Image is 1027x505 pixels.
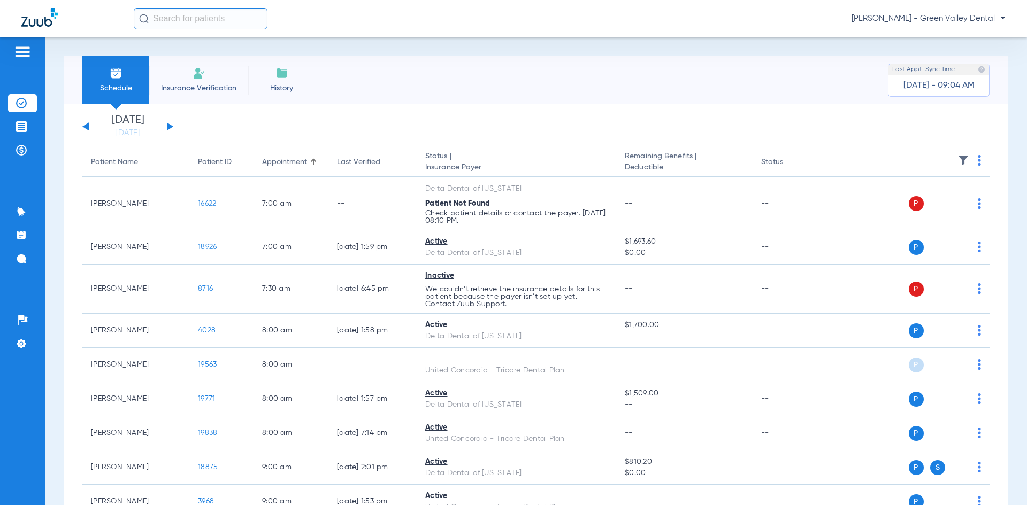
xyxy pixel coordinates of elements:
[134,8,267,29] input: Search for patients
[625,247,744,259] span: $0.00
[417,147,616,177] th: Status |
[978,393,981,404] img: group-dot-blue.svg
[82,382,189,416] td: [PERSON_NAME]
[978,155,981,166] img: group-dot-blue.svg
[425,331,608,342] div: Delta Dental of [US_STATE]
[909,426,924,441] span: P
[753,177,825,230] td: --
[254,265,328,314] td: 7:30 AM
[625,320,744,331] span: $1,700.00
[625,200,633,207] span: --
[198,157,232,168] div: Patient ID
[978,242,981,252] img: group-dot-blue.svg
[198,498,214,505] span: 3968
[753,230,825,265] td: --
[328,177,417,230] td: --
[425,209,608,224] p: Check patient details or contact the payer. [DATE] 08:10 PM.
[625,429,633,437] span: --
[892,64,956,75] span: Last Appt. Sync Time:
[909,323,924,338] span: P
[262,157,320,168] div: Appointment
[157,83,240,94] span: Insurance Verification
[625,388,744,399] span: $1,509.00
[909,358,924,372] span: P
[909,282,924,297] span: P
[974,454,1027,505] iframe: Chat Widget
[254,177,328,230] td: 7:00 AM
[909,392,924,407] span: P
[256,83,307,94] span: History
[978,359,981,370] img: group-dot-blue.svg
[82,416,189,450] td: [PERSON_NAME]
[625,331,744,342] span: --
[753,382,825,416] td: --
[193,67,205,80] img: Manual Insurance Verification
[425,285,608,308] p: We couldn’t retrieve the insurance details for this patient because the payer isn’t set up yet. C...
[616,147,752,177] th: Remaining Benefits |
[625,236,744,247] span: $1,693.60
[625,162,744,173] span: Deductible
[337,157,380,168] div: Last Verified
[425,468,608,479] div: Delta Dental of [US_STATE]
[82,314,189,348] td: [PERSON_NAME]
[425,354,608,365] div: --
[978,428,981,438] img: group-dot-blue.svg
[753,265,825,314] td: --
[328,314,417,348] td: [DATE] 1:58 PM
[625,498,633,505] span: --
[909,240,924,255] span: P
[425,247,608,259] div: Delta Dental of [US_STATE]
[82,230,189,265] td: [PERSON_NAME]
[198,429,217,437] span: 19838
[91,157,181,168] div: Patient Name
[90,83,141,94] span: Schedule
[852,13,1006,24] span: [PERSON_NAME] - Green Valley Dental
[198,285,213,292] span: 8716
[930,460,945,475] span: S
[903,80,975,91] span: [DATE] - 09:04 AM
[139,14,149,24] img: Search Icon
[198,157,245,168] div: Patient ID
[425,433,608,445] div: United Concordia - Tricare Dental Plan
[425,183,608,195] div: Delta Dental of [US_STATE]
[625,468,744,479] span: $0.00
[96,128,160,138] a: [DATE]
[753,147,825,177] th: Status
[21,8,58,27] img: Zuub Logo
[625,456,744,468] span: $810.20
[753,314,825,348] td: --
[625,361,633,368] span: --
[91,157,138,168] div: Patient Name
[753,450,825,485] td: --
[254,314,328,348] td: 8:00 AM
[425,270,608,282] div: Inactive
[198,463,218,471] span: 18875
[753,416,825,450] td: --
[262,157,307,168] div: Appointment
[14,45,31,58] img: hamburger-icon
[198,327,216,334] span: 4028
[82,450,189,485] td: [PERSON_NAME]
[328,230,417,265] td: [DATE] 1:59 PM
[337,157,408,168] div: Last Verified
[275,67,288,80] img: History
[425,365,608,376] div: United Concordia - Tricare Dental Plan
[425,162,608,173] span: Insurance Payer
[909,196,924,211] span: P
[110,67,122,80] img: Schedule
[254,382,328,416] td: 8:00 AM
[328,265,417,314] td: [DATE] 6:45 PM
[254,348,328,382] td: 8:00 AM
[328,450,417,485] td: [DATE] 2:01 PM
[425,236,608,247] div: Active
[978,198,981,209] img: group-dot-blue.svg
[425,491,608,502] div: Active
[328,382,417,416] td: [DATE] 1:57 PM
[198,200,216,207] span: 16622
[425,422,608,433] div: Active
[254,416,328,450] td: 8:00 AM
[425,200,490,207] span: Patient Not Found
[82,265,189,314] td: [PERSON_NAME]
[254,230,328,265] td: 7:00 AM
